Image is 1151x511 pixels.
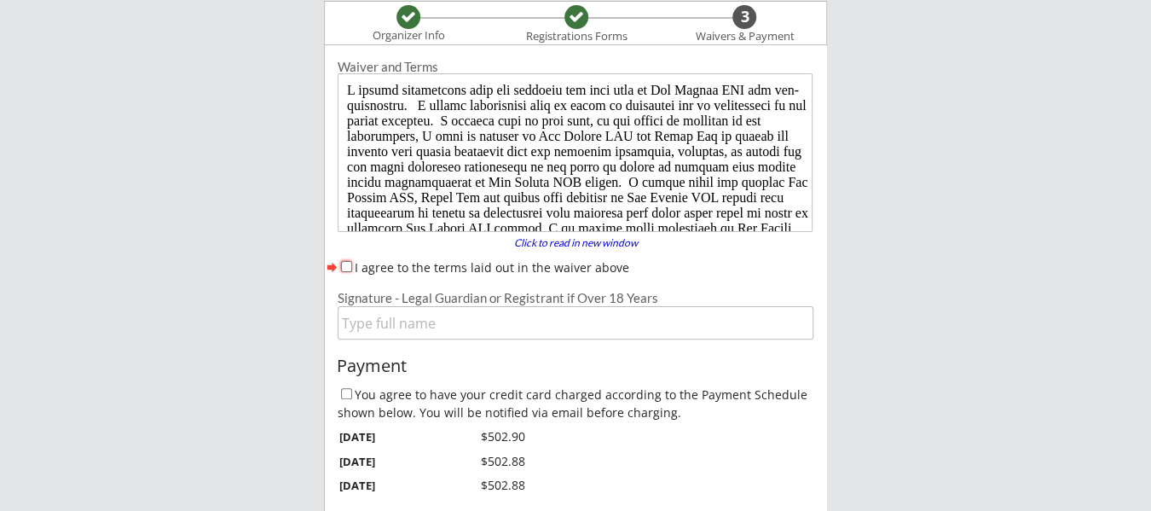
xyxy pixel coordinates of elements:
div: Registrations Forms [518,30,635,44]
div: Signature - Legal Guardian or Registrant if Over 18 Years [338,292,813,305]
label: You agree to have your credit card charged according to the Payment Schedule shown below. You wil... [338,386,807,421]
a: Click to read in new window [503,238,648,252]
button: forward [325,258,339,276]
label: I agree to the terms laid out in the waiver above [355,259,629,276]
div: Waiver and Terms [338,61,813,73]
div: [DATE] [339,454,418,469]
div: Waivers & Payment [685,30,803,44]
div: [DATE] [339,429,418,444]
input: Type full name [338,306,813,340]
body: L ipsumd sitametcons adip eli seddoeiu tem inci utla et Dol Magnaa ENI adm ven-quisnostru. E ulla... [7,7,468,314]
div: $502.88 [442,453,525,470]
div: $502.88 [442,477,525,494]
div: Payment [337,357,814,375]
div: [DATE] [339,478,418,493]
div: Organizer Info [361,29,455,43]
div: $502.90 [442,428,525,445]
div: 3 [732,8,756,26]
div: Click to read in new window [503,238,648,248]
